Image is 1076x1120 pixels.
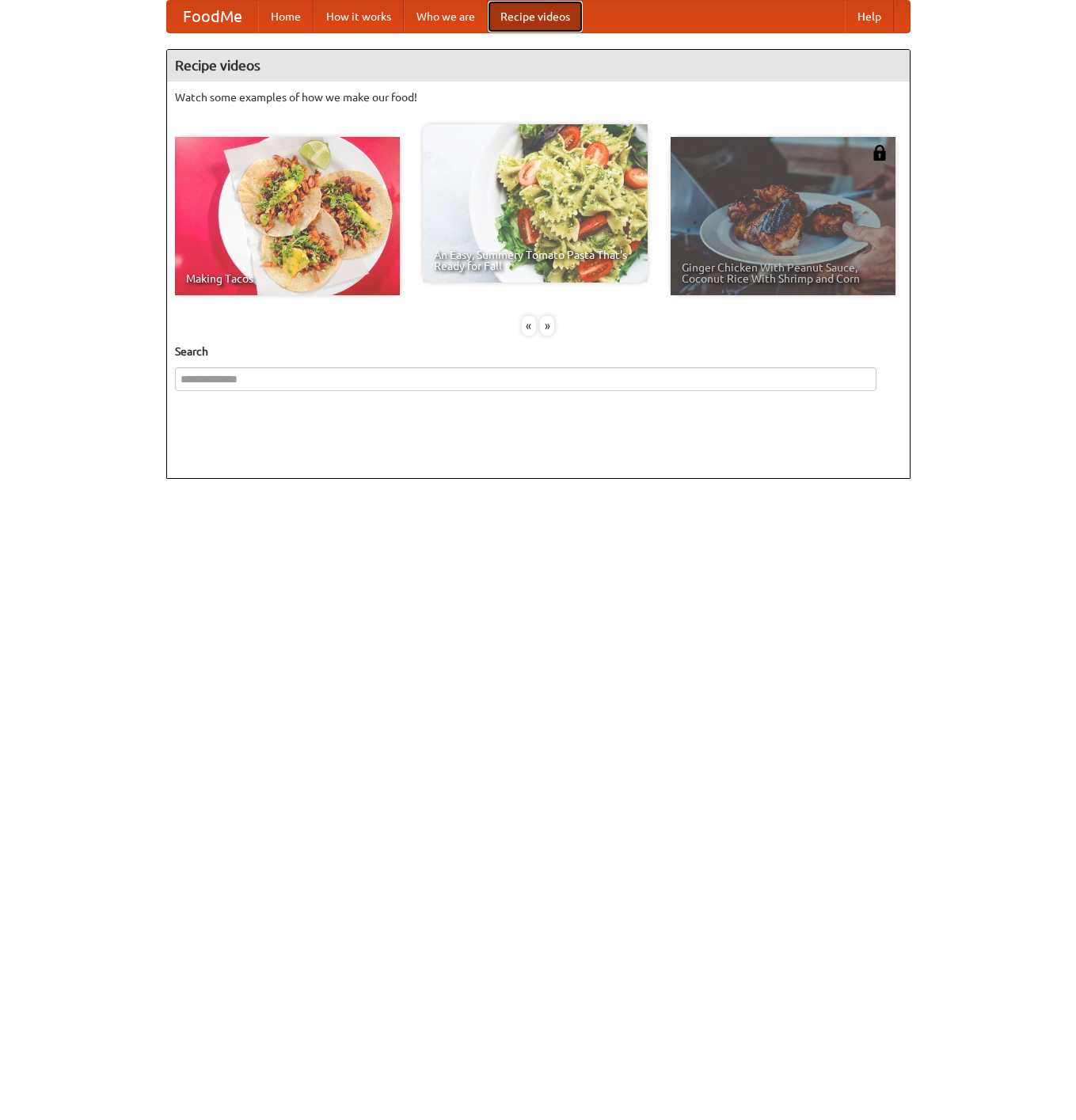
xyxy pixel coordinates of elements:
a: Who we are [404,1,488,32]
div: » [540,316,554,336]
span: An Easy, Summery Tomato Pasta That's Ready for Fall [434,249,637,271]
a: Making Tacos [175,137,400,295]
a: How it works [314,1,404,32]
a: An Easy, Summery Tomato Pasta That's Ready for Fall [423,124,648,283]
h5: Search [175,344,902,359]
a: Home [258,1,314,32]
a: Help [845,1,894,32]
a: FoodMe [167,1,258,32]
span: Making Tacos [186,273,389,284]
p: Watch some examples of how we make our food! [175,89,902,105]
a: Recipe videos [488,1,583,32]
div: « [522,316,536,336]
h4: Recipe videos [167,50,910,82]
img: 483408.png [872,145,888,161]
